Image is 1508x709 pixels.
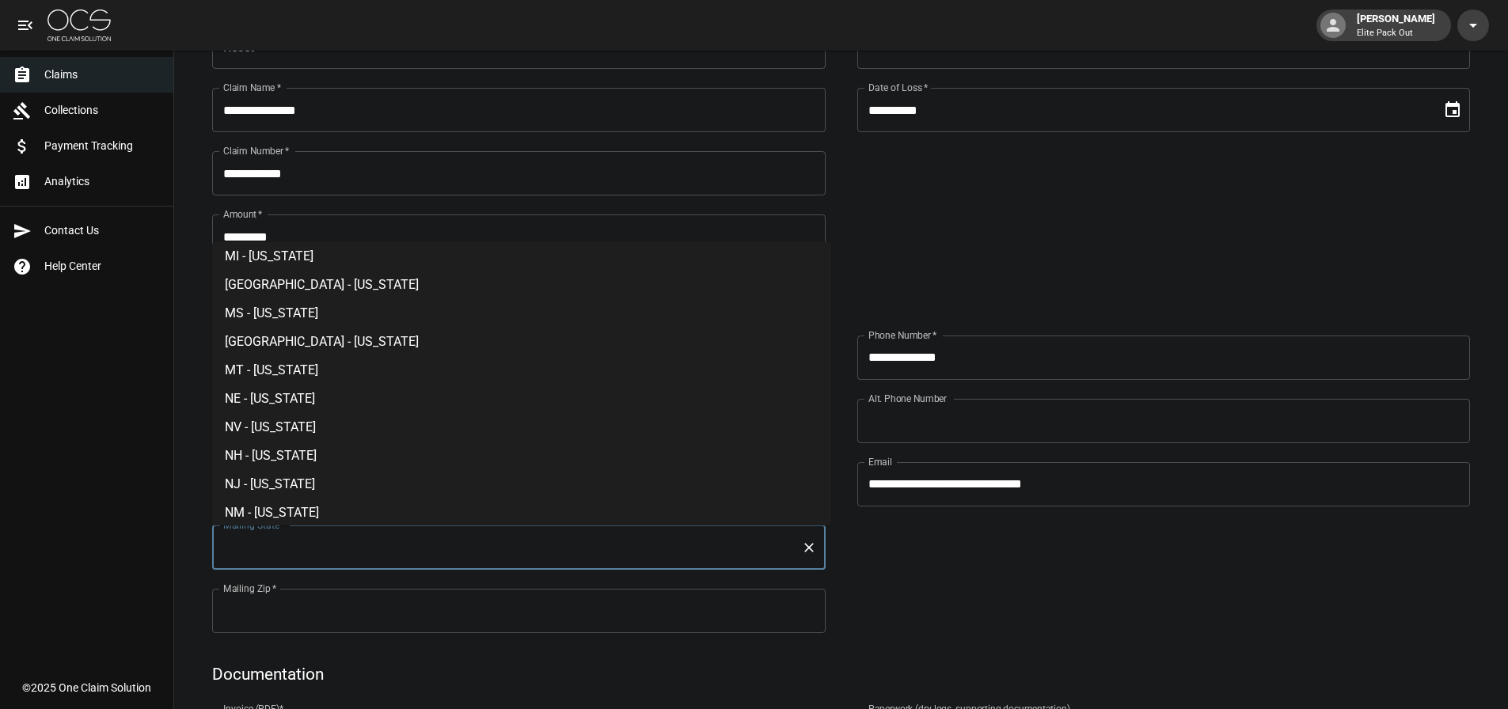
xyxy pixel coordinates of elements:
span: MT - [US_STATE] [225,362,318,377]
span: Help Center [44,258,161,275]
span: NM - [US_STATE] [225,505,319,520]
label: Claim Name [223,81,281,94]
label: Phone Number [868,328,936,342]
img: ocs-logo-white-transparent.png [47,9,111,41]
span: Claims [44,66,161,83]
label: Email [868,455,892,468]
span: MI - [US_STATE] [225,248,313,264]
div: © 2025 One Claim Solution [22,680,151,696]
p: Elite Pack Out [1357,27,1435,40]
span: Analytics [44,173,161,190]
label: Amount [223,207,263,221]
button: Clear [798,536,820,559]
span: NE - [US_STATE] [225,391,315,406]
label: Mailing State [223,518,285,532]
span: [GEOGRAPHIC_DATA] - [US_STATE] [225,334,419,349]
label: Mailing Zip [223,582,277,595]
span: Payment Tracking [44,138,161,154]
span: NH - [US_STATE] [225,448,317,463]
button: open drawer [9,9,41,41]
span: NV - [US_STATE] [225,419,316,434]
button: Choose date, selected date is Aug 11, 2025 [1437,94,1468,126]
span: MS - [US_STATE] [225,305,318,320]
label: Alt. Phone Number [868,392,947,405]
span: Collections [44,102,161,119]
label: Claim Number [223,144,289,157]
span: NJ - [US_STATE] [225,476,315,491]
label: Date of Loss [868,81,928,94]
span: [GEOGRAPHIC_DATA] - [US_STATE] [225,277,419,292]
span: Contact Us [44,222,161,239]
div: [PERSON_NAME] [1350,11,1442,40]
